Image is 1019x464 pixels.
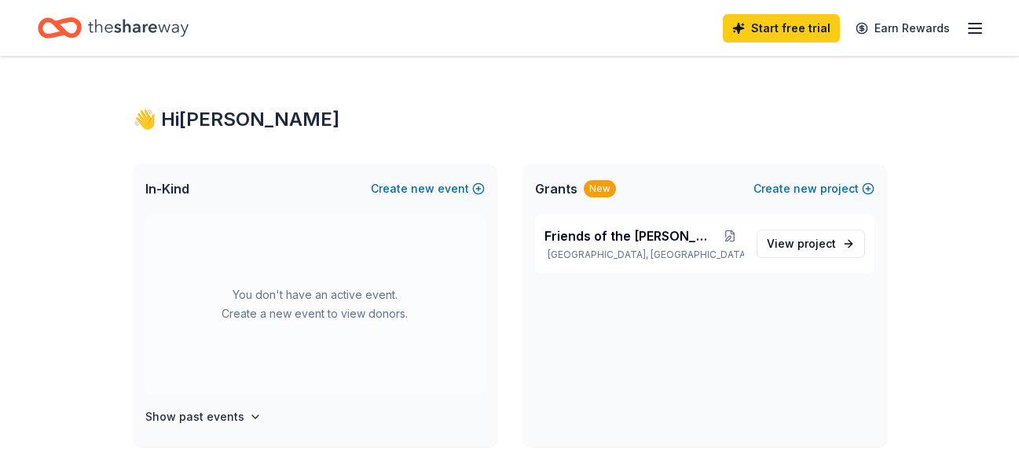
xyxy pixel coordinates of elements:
[145,214,485,395] div: You don't have an active event. Create a new event to view donors.
[794,179,817,198] span: new
[753,179,874,198] button: Createnewproject
[535,179,577,198] span: Grants
[544,226,716,245] span: Friends of the [PERSON_NAME]
[767,234,836,253] span: View
[145,407,262,426] button: Show past events
[544,249,744,261] p: [GEOGRAPHIC_DATA], [GEOGRAPHIC_DATA]
[145,407,244,426] h4: Show past events
[846,14,959,42] a: Earn Rewards
[584,180,616,197] div: New
[133,107,887,132] div: 👋 Hi [PERSON_NAME]
[797,237,836,250] span: project
[723,14,840,42] a: Start free trial
[757,230,865,258] a: View project
[38,9,189,46] a: Home
[371,179,485,198] button: Createnewevent
[145,179,189,198] span: In-Kind
[411,179,434,198] span: new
